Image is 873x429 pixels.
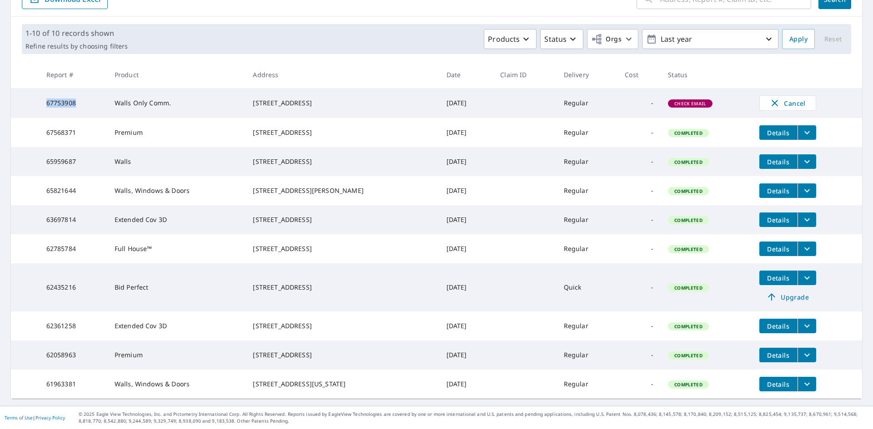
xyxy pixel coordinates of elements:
[798,242,816,256] button: filesDropdownBtn-62785784
[798,154,816,169] button: filesDropdownBtn-65959687
[107,205,246,234] td: Extended Cov 3D
[253,186,431,195] div: [STREET_ADDRESS][PERSON_NAME]
[488,34,520,44] p: Products
[557,311,618,340] td: Regular
[765,187,792,195] span: Details
[798,348,816,362] button: filesDropdownBtn-62058963
[557,88,618,118] td: Regular
[557,340,618,370] td: Regular
[617,263,661,311] td: -
[669,100,712,107] span: Check Email
[107,118,246,147] td: Premium
[617,205,661,234] td: -
[439,88,493,118] td: [DATE]
[107,370,246,399] td: Walls, Windows & Doors
[253,350,431,360] div: [STREET_ADDRESS]
[617,118,661,147] td: -
[765,274,792,282] span: Details
[253,99,431,108] div: [STREET_ADDRESS]
[39,205,107,234] td: 63697814
[669,352,707,359] span: Completed
[759,377,798,391] button: detailsBtn-61963381
[439,340,493,370] td: [DATE]
[759,154,798,169] button: detailsBtn-65959687
[769,98,807,108] span: Cancel
[765,380,792,389] span: Details
[253,128,431,137] div: [STREET_ADDRESS]
[253,244,431,253] div: [STREET_ADDRESS]
[557,118,618,147] td: Regular
[39,88,107,118] td: 67753908
[557,370,618,399] td: Regular
[617,370,661,399] td: -
[439,370,493,399] td: [DATE]
[669,159,707,165] span: Completed
[557,147,618,176] td: Regular
[39,61,107,88] th: Report #
[642,29,778,49] button: Last year
[798,271,816,285] button: filesDropdownBtn-62435216
[765,291,811,302] span: Upgrade
[484,29,537,49] button: Products
[765,158,792,166] span: Details
[39,147,107,176] td: 65959687
[253,321,431,330] div: [STREET_ADDRESS]
[439,263,493,311] td: [DATE]
[617,61,661,88] th: Cost
[759,183,798,198] button: detailsBtn-65821644
[107,147,246,176] td: Walls
[798,377,816,391] button: filesDropdownBtn-61963381
[617,234,661,263] td: -
[246,61,439,88] th: Address
[591,34,622,45] span: Orgs
[759,242,798,256] button: detailsBtn-62785784
[557,205,618,234] td: Regular
[5,414,33,421] a: Terms of Use
[669,246,707,252] span: Completed
[669,188,707,194] span: Completed
[439,118,493,147] td: [DATE]
[107,340,246,370] td: Premium
[765,351,792,360] span: Details
[439,311,493,340] td: [DATE]
[798,183,816,198] button: filesDropdownBtn-65821644
[798,212,816,227] button: filesDropdownBtn-63697814
[439,176,493,205] td: [DATE]
[798,125,816,140] button: filesDropdownBtn-67568371
[657,31,763,47] p: Last year
[39,118,107,147] td: 67568371
[669,381,707,388] span: Completed
[39,370,107,399] td: 61963381
[661,61,752,88] th: Status
[253,380,431,389] div: [STREET_ADDRESS][US_STATE]
[39,263,107,311] td: 62435216
[765,216,792,224] span: Details
[617,88,661,118] td: -
[25,28,128,39] p: 1-10 of 10 records shown
[669,285,707,291] span: Completed
[557,61,618,88] th: Delivery
[557,263,618,311] td: Quick
[759,125,798,140] button: detailsBtn-67568371
[759,95,816,111] button: Cancel
[253,157,431,166] div: [STREET_ADDRESS]
[5,415,65,420] p: |
[669,323,707,330] span: Completed
[587,29,638,49] button: Orgs
[439,147,493,176] td: [DATE]
[557,176,618,205] td: Regular
[669,217,707,223] span: Completed
[107,88,246,118] td: Walls Only Comm.
[617,340,661,370] td: -
[544,34,567,44] p: Status
[540,29,583,49] button: Status
[759,271,798,285] button: detailsBtn-62435216
[759,319,798,333] button: detailsBtn-62361258
[439,205,493,234] td: [DATE]
[107,61,246,88] th: Product
[669,130,707,136] span: Completed
[759,348,798,362] button: detailsBtn-62058963
[759,212,798,227] button: detailsBtn-63697814
[759,290,816,304] a: Upgrade
[107,234,246,263] td: Full House™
